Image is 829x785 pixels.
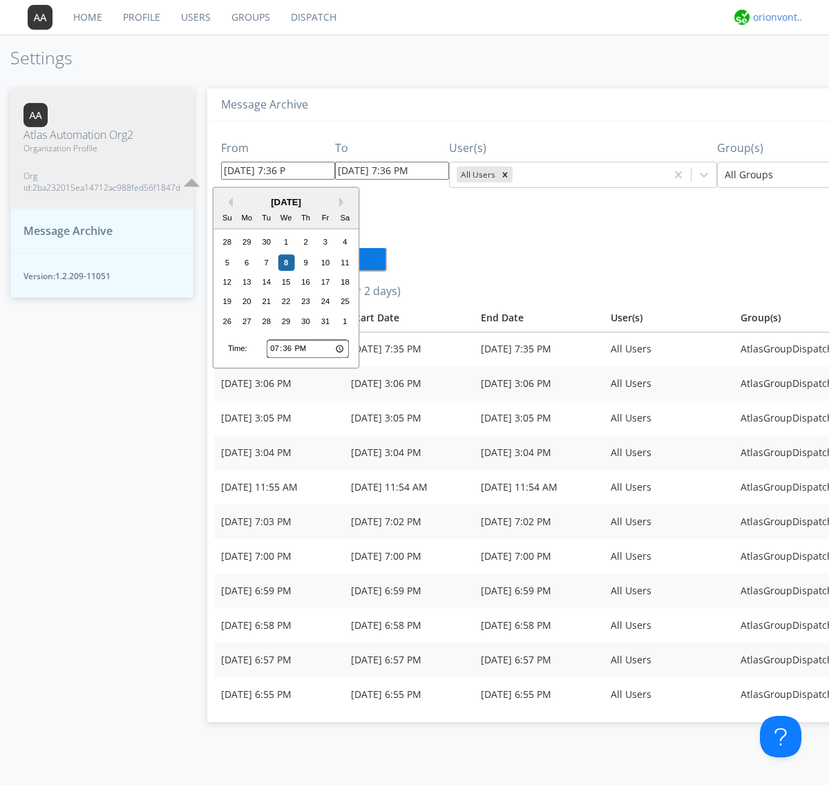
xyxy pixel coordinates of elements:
[238,234,255,251] div: Choose Monday, September 29th, 2025
[351,342,467,356] div: [DATE] 7:35 PM
[23,270,180,282] span: Version: 1.2.209-11051
[611,480,727,494] div: All Users
[481,549,597,563] div: [DATE] 7:00 PM
[351,549,467,563] div: [DATE] 7:00 PM
[221,549,337,563] div: [DATE] 7:00 PM
[278,234,294,251] div: Choose Wednesday, October 1st, 2025
[481,480,597,494] div: [DATE] 11:54 AM
[221,618,337,632] div: [DATE] 6:58 PM
[219,294,236,310] div: Choose Sunday, October 19th, 2025
[213,196,359,209] div: [DATE]
[298,210,314,227] div: Th
[221,377,337,390] div: [DATE] 3:06 PM
[611,618,727,632] div: All Users
[10,209,193,254] button: Message Archive
[298,274,314,290] div: Choose Thursday, October 16th, 2025
[481,584,597,598] div: [DATE] 6:59 PM
[604,304,734,332] th: User(s)
[611,515,727,529] div: All Users
[278,313,294,330] div: Choose Wednesday, October 29th, 2025
[611,584,727,598] div: All Users
[28,5,53,30] img: 373638.png
[221,688,337,701] div: [DATE] 6:55 PM
[221,142,335,155] h3: From
[351,411,467,425] div: [DATE] 3:05 PM
[228,343,247,354] div: Time:
[219,234,236,251] div: Choose Sunday, September 28th, 2025
[10,88,193,209] button: Atlas Automation Org2Organization ProfileOrg id:2ba232015ea14712ac988fed56f1847d
[298,313,314,330] div: Choose Thursday, October 30th, 2025
[267,340,349,358] input: Time
[278,254,294,271] div: Choose Wednesday, October 8th, 2025
[278,274,294,290] div: Choose Wednesday, October 15th, 2025
[317,294,334,310] div: Choose Friday, October 24th, 2025
[23,223,113,239] span: Message Archive
[10,253,193,298] button: Version:1.2.209-11051
[221,653,337,667] div: [DATE] 6:57 PM
[23,170,180,193] span: Org id: 2ba232015ea14712ac988fed56f1847d
[278,210,294,227] div: We
[481,446,597,460] div: [DATE] 3:04 PM
[317,274,334,290] div: Choose Friday, October 17th, 2025
[481,653,597,667] div: [DATE] 6:57 PM
[351,653,467,667] div: [DATE] 6:57 PM
[238,313,255,330] div: Choose Monday, October 27th, 2025
[337,254,354,271] div: Choose Saturday, October 11th, 2025
[317,254,334,271] div: Choose Friday, October 10th, 2025
[223,198,233,207] button: Previous Month
[351,584,467,598] div: [DATE] 6:59 PM
[611,653,727,667] div: All Users
[221,411,337,425] div: [DATE] 3:05 PM
[481,342,597,356] div: [DATE] 7:35 PM
[351,377,467,390] div: [DATE] 3:06 PM
[238,274,255,290] div: Choose Monday, October 13th, 2025
[298,294,314,310] div: Choose Thursday, October 23rd, 2025
[481,688,597,701] div: [DATE] 6:55 PM
[258,254,275,271] div: Choose Tuesday, October 7th, 2025
[344,304,474,332] th: Toggle SortBy
[221,515,337,529] div: [DATE] 7:03 PM
[351,515,467,529] div: [DATE] 7:02 PM
[351,446,467,460] div: [DATE] 3:04 PM
[337,294,354,310] div: Choose Saturday, October 25th, 2025
[219,254,236,271] div: Choose Sunday, October 5th, 2025
[611,549,727,563] div: All Users
[337,210,354,227] div: Sa
[481,618,597,632] div: [DATE] 6:58 PM
[449,142,717,155] h3: User(s)
[753,10,805,24] div: orionvontas+atlas+automation+org2
[221,584,337,598] div: [DATE] 6:59 PM
[23,142,180,154] span: Organization Profile
[221,480,337,494] div: [DATE] 11:55 AM
[238,210,255,227] div: Mo
[219,313,236,330] div: Choose Sunday, October 26th, 2025
[351,688,467,701] div: [DATE] 6:55 PM
[337,274,354,290] div: Choose Saturday, October 18th, 2025
[258,313,275,330] div: Choose Tuesday, October 28th, 2025
[258,294,275,310] div: Choose Tuesday, October 21st, 2025
[481,377,597,390] div: [DATE] 3:06 PM
[611,411,727,425] div: All Users
[23,127,180,143] span: Atlas Automation Org2
[218,233,355,331] div: month 2025-10
[278,294,294,310] div: Choose Wednesday, October 22nd, 2025
[317,210,334,227] div: Fr
[238,254,255,271] div: Choose Monday, October 6th, 2025
[337,313,354,330] div: Choose Saturday, November 1st, 2025
[335,142,449,155] h3: To
[611,377,727,390] div: All Users
[258,210,275,227] div: Tu
[298,254,314,271] div: Choose Thursday, October 9th, 2025
[611,342,727,356] div: All Users
[734,10,750,25] img: 29d36aed6fa347d5a1537e7736e6aa13
[317,234,334,251] div: Choose Friday, October 3rd, 2025
[339,198,349,207] button: Next Month
[481,515,597,529] div: [DATE] 7:02 PM
[221,446,337,460] div: [DATE] 3:04 PM
[317,313,334,330] div: Choose Friday, October 31st, 2025
[238,294,255,310] div: Choose Monday, October 20th, 2025
[457,167,497,182] div: All Users
[351,480,467,494] div: [DATE] 11:54 AM
[219,274,236,290] div: Choose Sunday, October 12th, 2025
[611,688,727,701] div: All Users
